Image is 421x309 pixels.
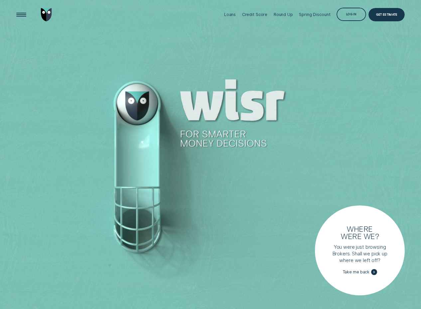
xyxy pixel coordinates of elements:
[274,12,293,17] div: Round Up
[337,8,366,21] button: Log in
[343,270,370,275] span: Take me back
[299,12,330,17] div: Spring Discount
[41,8,52,21] img: Wisr
[315,205,405,295] a: Where were we?You were just browsing Brokers. Shall we pick up where we left off?Take me back
[242,12,268,17] div: Credit Score
[338,225,381,240] h3: Where were we?
[224,12,236,17] div: Loans
[330,244,389,264] p: You were just browsing Brokers. Shall we pick up where we left off?
[368,8,405,21] a: Get Estimate
[15,8,28,21] button: Open Menu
